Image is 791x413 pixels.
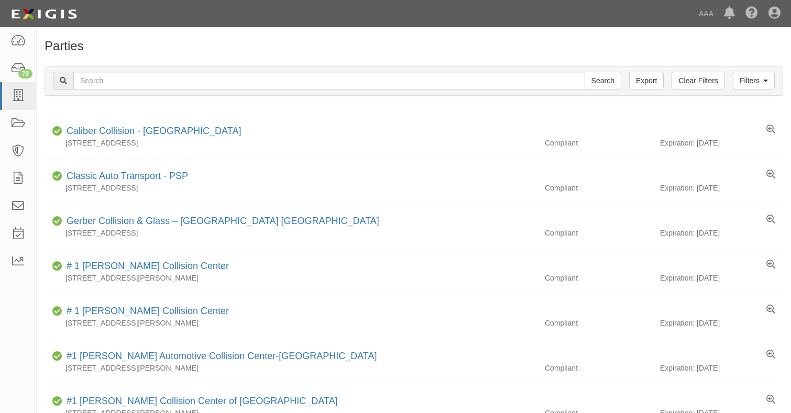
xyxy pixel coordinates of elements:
i: Compliant [52,398,62,405]
input: Search [585,72,621,90]
a: Filters [733,72,775,90]
a: View results summary [766,170,775,180]
div: 79 [18,69,32,79]
i: Compliant [52,128,62,135]
input: Search [73,72,585,90]
i: Compliant [52,218,62,225]
a: View results summary [766,350,775,360]
a: Caliber Collision - [GEOGRAPHIC_DATA] [67,126,241,136]
div: Compliant [537,363,660,373]
div: Expiration: [DATE] [660,318,783,328]
i: Help Center - Complianz [745,7,758,20]
a: View results summary [766,125,775,135]
div: Expiration: [DATE] [660,228,783,238]
div: [STREET_ADDRESS][PERSON_NAME] [45,363,537,373]
div: Compliant [537,273,660,283]
a: Clear Filters [672,72,724,90]
div: #1 Cochran Collision Center of Greensburg [62,395,338,408]
i: Compliant [52,308,62,315]
div: Compliant [537,318,660,328]
div: [STREET_ADDRESS] [45,183,537,193]
i: Compliant [52,173,62,180]
a: #1 [PERSON_NAME] Automotive Collision Center-[GEOGRAPHIC_DATA] [67,351,377,361]
a: Export [629,72,664,90]
div: [STREET_ADDRESS][PERSON_NAME] [45,273,537,283]
div: Expiration: [DATE] [660,273,783,283]
a: View results summary [766,215,775,225]
a: View results summary [766,260,775,270]
div: Caliber Collision - Gainesville [62,125,241,138]
div: Compliant [537,138,660,148]
a: #1 [PERSON_NAME] Collision Center of [GEOGRAPHIC_DATA] [67,396,338,406]
div: Classic Auto Transport - PSP [62,170,188,183]
a: View results summary [766,395,775,405]
i: Compliant [52,353,62,360]
a: Classic Auto Transport - PSP [67,171,188,181]
i: Compliant [52,263,62,270]
div: Gerber Collision & Glass – Houston Brighton [62,215,379,228]
div: # 1 Cochran Collision Center [62,305,229,318]
a: Gerber Collision & Glass – [GEOGRAPHIC_DATA] [GEOGRAPHIC_DATA] [67,216,379,226]
a: AAA [694,3,719,24]
div: #1 Cochran Automotive Collision Center-Monroeville [62,350,377,363]
h1: Parties [45,39,783,53]
a: # 1 [PERSON_NAME] Collision Center [67,306,229,316]
div: [STREET_ADDRESS] [45,228,537,238]
a: View results summary [766,305,775,315]
div: [STREET_ADDRESS][PERSON_NAME] [45,318,537,328]
div: # 1 Cochran Collision Center [62,260,229,273]
div: Expiration: [DATE] [660,183,783,193]
div: Compliant [537,183,660,193]
div: [STREET_ADDRESS] [45,138,537,148]
div: Expiration: [DATE] [660,138,783,148]
img: logo-5460c22ac91f19d4615b14bd174203de0afe785f0fc80cf4dbbc73dc1793850b.png [8,5,80,24]
a: # 1 [PERSON_NAME] Collision Center [67,261,229,271]
div: Expiration: [DATE] [660,363,783,373]
div: Compliant [537,228,660,238]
